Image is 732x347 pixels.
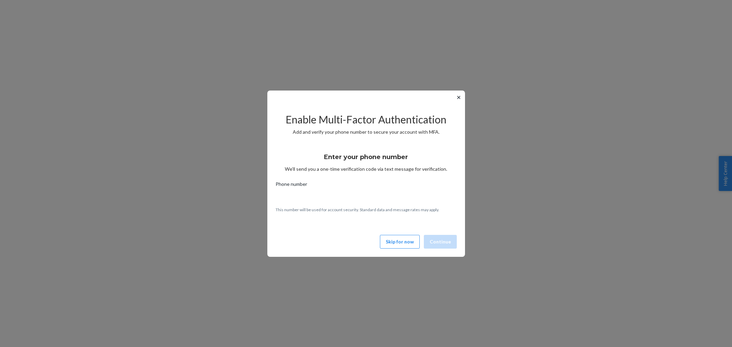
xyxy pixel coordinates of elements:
[324,153,408,161] h3: Enter your phone number
[276,114,457,125] h2: Enable Multi-Factor Authentication
[276,181,307,190] span: Phone number
[276,207,457,213] p: This number will be used for account security. Standard data and message rates may apply.
[380,235,420,249] button: Skip for now
[455,93,462,101] button: ✕
[424,235,457,249] button: Continue
[276,147,457,172] div: We’ll send you a one-time verification code via text message for verification.
[276,129,457,135] p: Add and verify your phone number to secure your account with MFA.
